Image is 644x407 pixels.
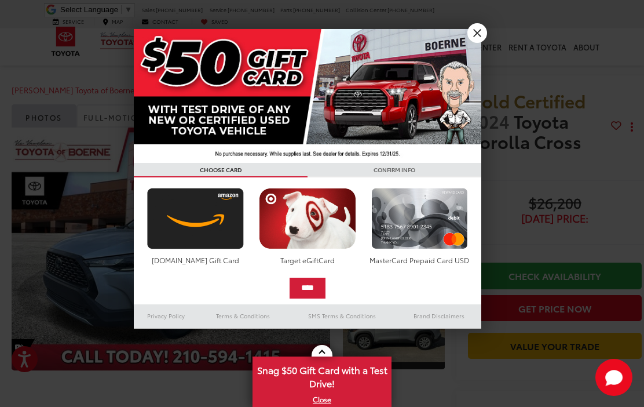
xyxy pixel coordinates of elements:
[134,309,199,323] a: Privacy Policy
[134,29,481,163] img: 42635_top_851395.jpg
[595,359,632,396] svg: Start Chat
[308,163,481,177] h3: CONFIRM INFO
[256,188,358,249] img: targetcard.png
[287,309,397,323] a: SMS Terms & Conditions
[199,309,287,323] a: Terms & Conditions
[256,255,358,265] div: Target eGiftCard
[254,358,390,393] span: Snag $50 Gift Card with a Test Drive!
[368,188,471,249] img: mastercard.png
[368,255,471,265] div: MasterCard Prepaid Card USD
[134,163,308,177] h3: CHOOSE CARD
[397,309,481,323] a: Brand Disclaimers
[144,255,247,265] div: [DOMAIN_NAME] Gift Card
[144,188,247,249] img: amazoncard.png
[595,359,632,396] button: Toggle Chat Window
